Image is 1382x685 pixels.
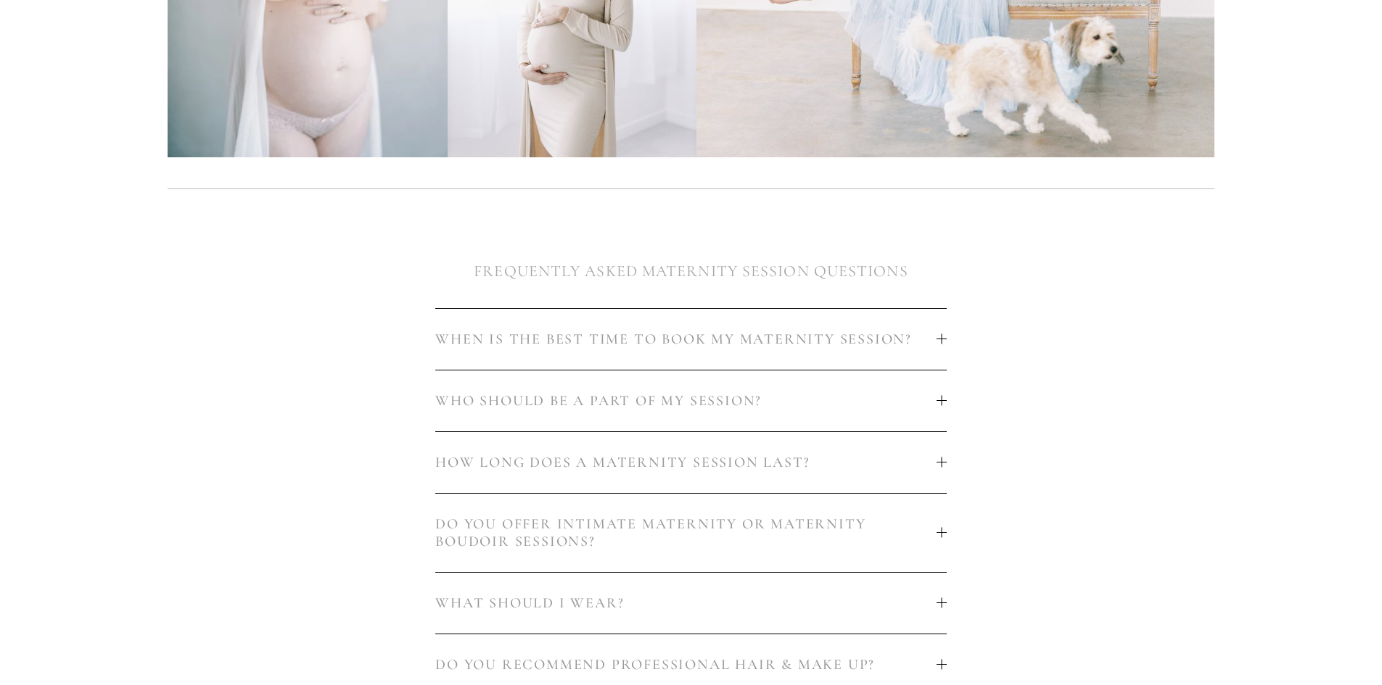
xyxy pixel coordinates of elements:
[435,515,936,550] span: DO YOU OFFER INTIMATE MATERNITY OR MATERNITY BOUDOIR SESSIONS?
[435,331,936,348] span: WHEN IS THE BEST TIME TO BOOK MY MATERNITY SESSION?
[168,260,1214,283] h2: FREQUENTLY ASKED MATERNITY SESSION QUESTIONS
[435,370,946,431] button: WHO SHOULD BE A PART OF MY SESSION?
[435,392,936,410] span: WHO SHOULD BE A PART OF MY SESSION?
[435,656,936,673] span: DO YOU RECOMMEND PROFESSIONAL HAIR & MAKE UP?
[435,594,936,612] span: WHAT SHOULD I WEAR?
[435,494,946,572] button: DO YOU OFFER INTIMATE MATERNITY OR MATERNITY BOUDOIR SESSIONS?
[435,454,936,471] span: HOW LONG DOES A MATERNITY SESSION LAST?
[435,309,946,370] button: WHEN IS THE BEST TIME TO BOOK MY MATERNITY SESSION?
[435,573,946,634] button: WHAT SHOULD I WEAR?
[435,432,946,493] button: HOW LONG DOES A MATERNITY SESSION LAST?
